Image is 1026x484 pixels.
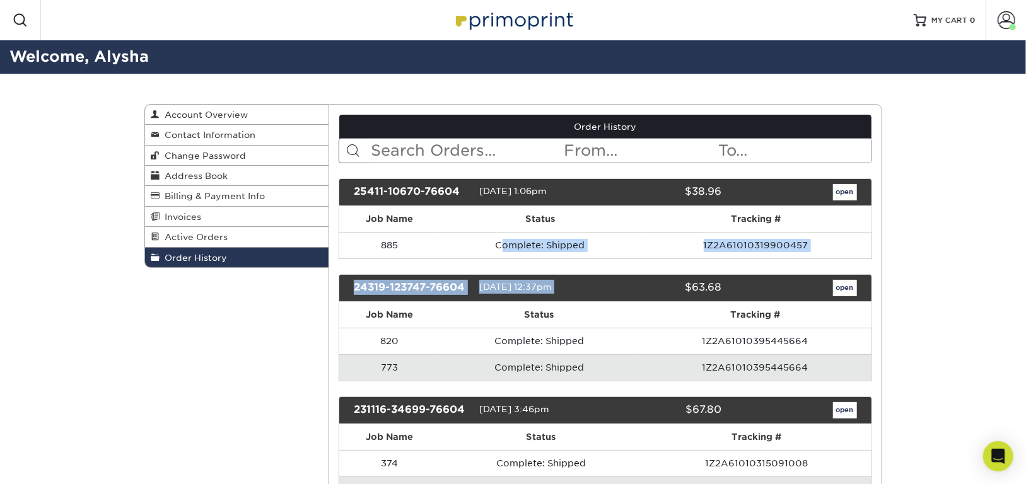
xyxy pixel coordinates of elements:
[160,151,247,161] span: Change Password
[339,424,440,450] th: Job Name
[970,16,976,25] span: 0
[440,232,641,258] td: Complete: Shipped
[145,166,329,186] a: Address Book
[344,402,479,418] div: 231116-34699-76604
[440,424,642,450] th: Status
[440,206,641,232] th: Status
[339,302,440,328] th: Job Name
[3,446,107,480] iframe: Google Customer Reviews
[479,404,549,414] span: [DATE] 3:46pm
[370,139,563,163] input: Search Orders...
[642,424,871,450] th: Tracking #
[339,328,440,354] td: 820
[339,232,440,258] td: 885
[344,184,479,200] div: 25411-10670-76604
[440,302,639,328] th: Status
[983,441,1013,471] div: Open Intercom Messenger
[563,139,717,163] input: From...
[339,354,440,381] td: 773
[440,450,642,476] td: Complete: Shipped
[641,206,872,232] th: Tracking #
[833,184,857,200] a: open
[833,402,857,418] a: open
[145,146,329,166] a: Change Password
[344,280,479,296] div: 24319-123747-76604
[596,184,731,200] div: $38.96
[145,186,329,206] a: Billing & Payment Info
[596,280,731,296] div: $63.68
[160,130,256,140] span: Contact Information
[339,206,440,232] th: Job Name
[450,6,576,33] img: Primoprint
[440,354,639,381] td: Complete: Shipped
[440,328,639,354] td: Complete: Shipped
[339,450,440,476] td: 374
[145,105,329,125] a: Account Overview
[160,171,228,181] span: Address Book
[641,232,872,258] td: 1Z2A61010319900457
[596,402,731,418] div: $67.80
[160,232,228,242] span: Active Orders
[931,15,967,26] span: MY CART
[642,450,871,476] td: 1Z2A61010315091008
[833,280,857,296] a: open
[160,212,202,222] span: Invoices
[160,110,248,120] span: Account Overview
[145,125,329,145] a: Contact Information
[145,207,329,227] a: Invoices
[639,328,872,354] td: 1Z2A61010395445664
[717,139,871,163] input: To...
[639,354,872,381] td: 1Z2A61010395445664
[639,302,872,328] th: Tracking #
[339,115,872,139] a: Order History
[479,186,547,196] span: [DATE] 1:06pm
[145,227,329,247] a: Active Orders
[479,282,552,292] span: [DATE] 12:37pm
[145,248,329,267] a: Order History
[160,253,228,263] span: Order History
[160,191,265,201] span: Billing & Payment Info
